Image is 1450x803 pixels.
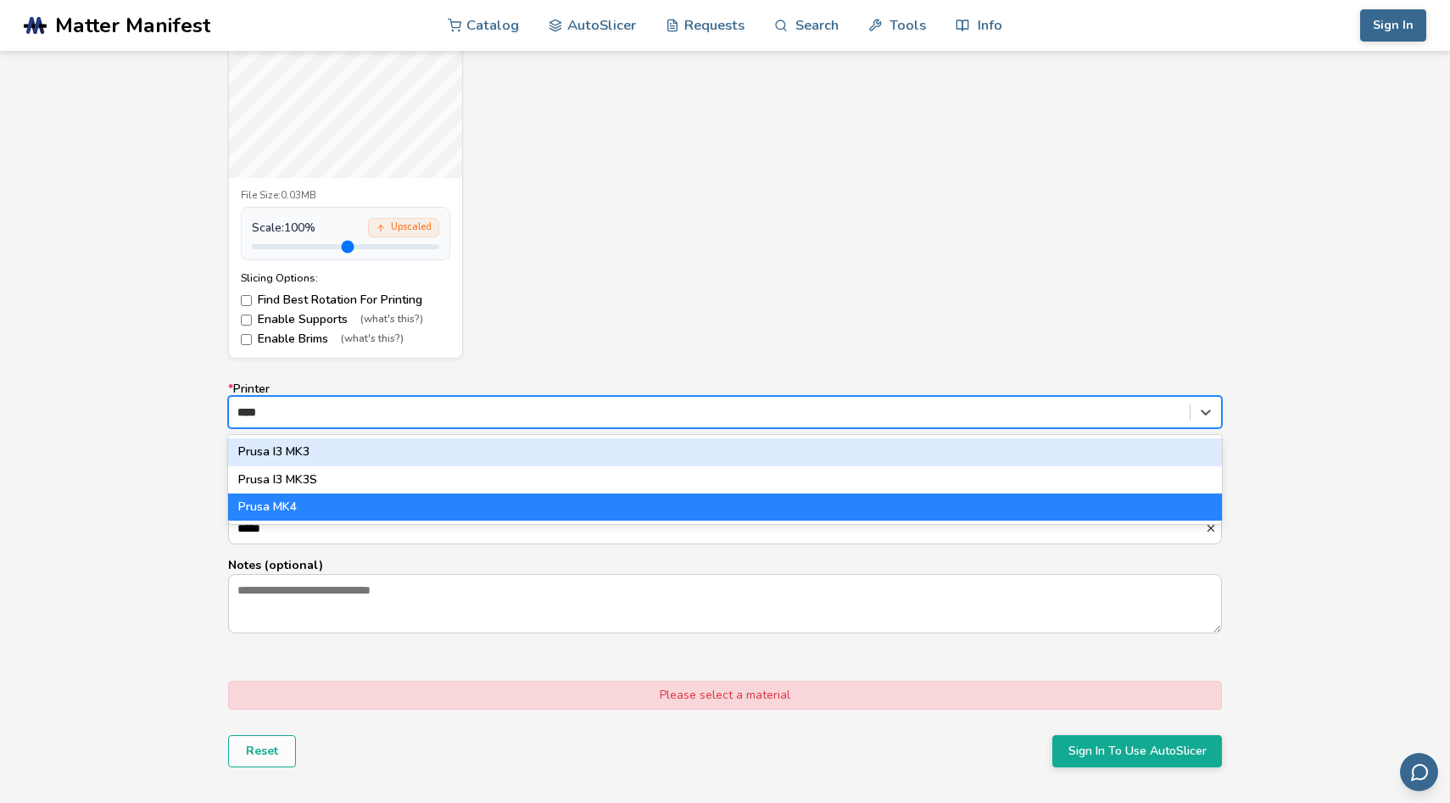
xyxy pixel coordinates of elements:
span: Matter Manifest [55,14,210,37]
input: Enable Brims(what's this?) [241,334,252,345]
div: Please select a material [228,681,1222,710]
label: Enable Brims [241,332,450,346]
button: *Item Name [1205,522,1221,534]
button: Sign In [1360,9,1426,42]
div: Upscaled [368,218,439,237]
button: Sign In To Use AutoSlicer [1052,735,1222,767]
div: Prusa MK4 [228,494,1222,521]
input: *PrinterPrusa I3 MK3Prusa I3 MK3SPrusa MK4 [237,405,265,419]
span: (what's this?) [360,314,423,326]
div: Prusa I3 MK3 [228,438,1222,466]
label: Printer [228,382,1222,428]
div: File Size: 0.03MB [241,190,450,202]
p: Notes (optional) [228,556,1222,574]
span: Scale: 100 % [252,221,315,235]
span: (what's this?) [341,333,404,345]
button: Reset [228,735,296,767]
button: Send feedback via email [1400,753,1438,791]
input: Find Best Rotation For Printing [241,295,252,306]
label: Find Best Rotation For Printing [241,293,450,307]
div: Prusa I3 MK3S [228,466,1222,494]
textarea: Notes (optional) [229,575,1221,633]
label: Enable Supports [241,313,450,326]
input: Enable Supports(what's this?) [241,315,252,326]
input: *Item Name [229,513,1205,544]
div: Slicing Options: [241,272,450,284]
